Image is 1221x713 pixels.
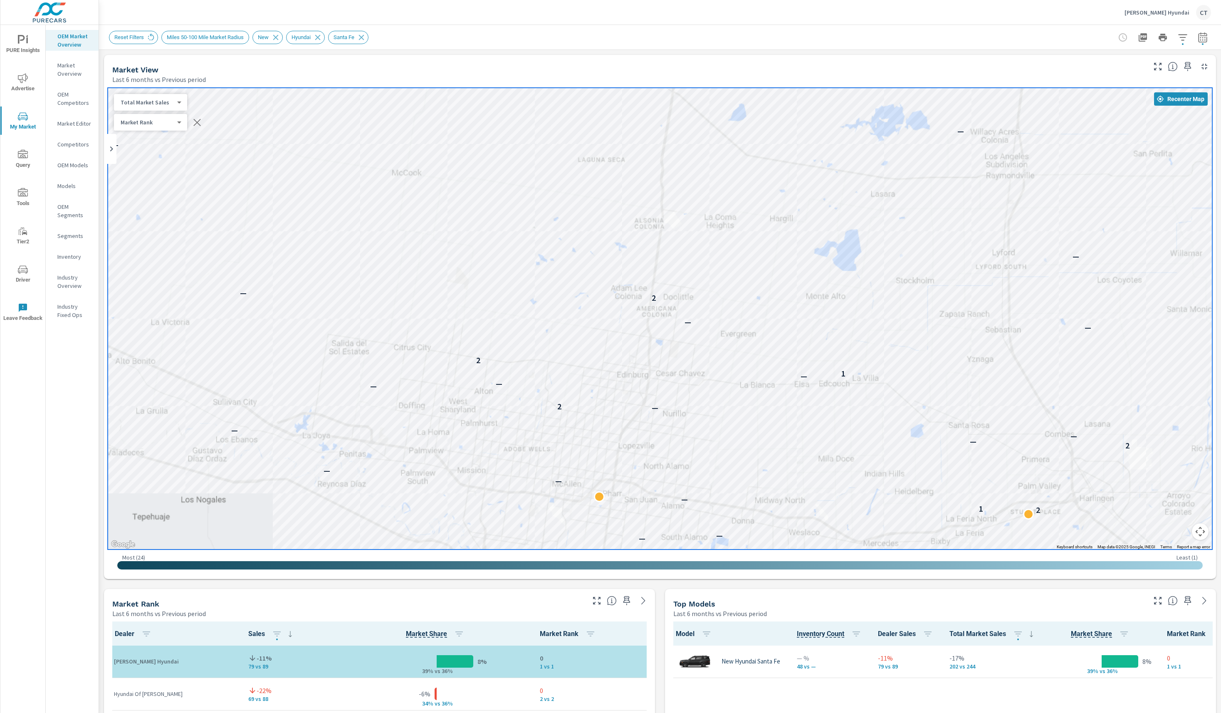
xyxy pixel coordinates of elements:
[1081,667,1102,675] p: 39% v
[544,548,551,558] p: —
[57,90,92,107] p: OEM Competitors
[722,658,780,665] p: New Hyundai Santa Fe
[57,203,92,219] p: OEM Segments
[1168,596,1178,606] span: Find the biggest opportunities within your model lineup nationwide. [Source: Market registration ...
[57,140,92,149] p: Competitors
[685,317,691,327] p: —
[57,302,92,319] p: Industry Fixed Ops
[286,31,325,44] div: Hyundai
[1198,60,1211,73] button: Minimize Widget
[437,700,457,707] p: s 36%
[970,436,976,446] p: —
[639,533,645,543] p: —
[673,609,767,619] p: Last 6 months vs Previous period
[1057,544,1092,550] button: Keyboard shortcuts
[109,31,158,44] div: Reset Filters
[1174,29,1191,46] button: Apply Filters
[1070,431,1077,441] p: —
[0,25,45,331] div: nav menu
[57,119,92,128] p: Market Editor
[416,667,437,675] p: 39% v
[607,596,617,606] span: Market Rank shows you how you rank, in terms of sales, to other dealerships in your market. “Mark...
[121,119,174,126] p: Market Rank
[287,34,316,40] span: Hyundai
[716,530,723,540] p: —
[46,250,99,263] div: Inventory
[979,504,983,514] p: 1
[46,271,99,292] div: Industry Overview
[797,629,844,639] span: The number of vehicles currently in dealer inventory. This does not include shared inventory, nor...
[46,138,99,151] div: Competitors
[46,117,99,130] div: Market Editor
[590,594,603,607] button: Make Fullscreen
[419,689,430,699] p: -6%
[620,594,633,607] span: Save this to your personalized report
[797,653,865,663] p: — %
[496,379,502,389] p: —
[253,34,274,40] span: New
[46,88,99,109] div: OEM Competitors
[1154,29,1171,46] button: Print Report
[57,61,92,78] p: Market Overview
[240,288,247,298] p: —
[557,401,561,411] p: 2
[370,381,377,391] p: —
[406,629,447,639] span: Dealer Sales / Total Market Sales. [Market = within dealer PMA (or 60 miles if no PMA is defined)...
[1198,594,1211,607] a: See more details in report
[57,273,92,290] p: Industry Overview
[1142,656,1152,666] p: 8%
[109,34,149,40] span: Reset Filters
[1177,554,1198,561] p: Least ( 1 )
[540,629,599,639] span: Market Rank
[114,690,235,698] p: Hyundai Of [PERSON_NAME]
[1151,594,1164,607] button: Make Fullscreen
[1085,322,1091,332] p: —
[3,73,43,94] span: Advertise
[257,653,272,663] p: -11%
[324,465,330,475] p: —
[681,494,688,504] p: —
[437,667,457,675] p: s 36%
[416,700,437,707] p: 34% v
[57,253,92,261] p: Inventory
[114,99,180,106] div: Total Market Sales
[329,34,359,40] span: Santa Fe
[949,653,1036,663] p: -17%
[1192,523,1209,540] button: Map camera controls
[878,663,936,670] p: 79 vs 89
[1073,251,1079,261] p: —
[1196,5,1211,20] div: CT
[109,539,137,550] img: Google
[1181,594,1194,607] span: Save this to your personalized report
[540,663,645,670] p: 1 vs 1
[46,180,99,192] div: Models
[476,355,480,365] p: 2
[673,599,715,608] h5: Top Models
[328,31,368,44] div: Santa Fe
[1134,29,1151,46] button: "Export Report to PDF"
[3,188,43,208] span: Tools
[112,609,206,619] p: Last 6 months vs Previous period
[1071,629,1112,639] span: Model Sales / Total Market Sales. [Market = within dealer PMA (or 60 miles if no PMA is defined) ...
[57,232,92,240] p: Segments
[957,126,964,136] p: —
[1125,9,1189,16] p: [PERSON_NAME] Hyundai
[112,599,159,608] h5: Market Rank
[540,696,645,702] p: 2 vs 2
[112,74,206,84] p: Last 6 months vs Previous period
[57,182,92,190] p: Models
[678,649,712,674] img: glamour
[676,629,715,639] span: Model
[652,403,658,413] p: —
[652,293,656,303] p: 2
[46,230,99,242] div: Segments
[3,303,43,323] span: Leave Feedback
[1102,667,1122,675] p: s 36%
[109,539,137,550] a: Open this area in Google Maps (opens a new window)
[121,99,174,106] p: Total Market Sales
[797,629,865,639] span: Inventory Count
[3,265,43,285] span: Driver
[406,629,467,639] span: Market Share
[1036,505,1040,515] p: 2
[3,226,43,247] span: Tier2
